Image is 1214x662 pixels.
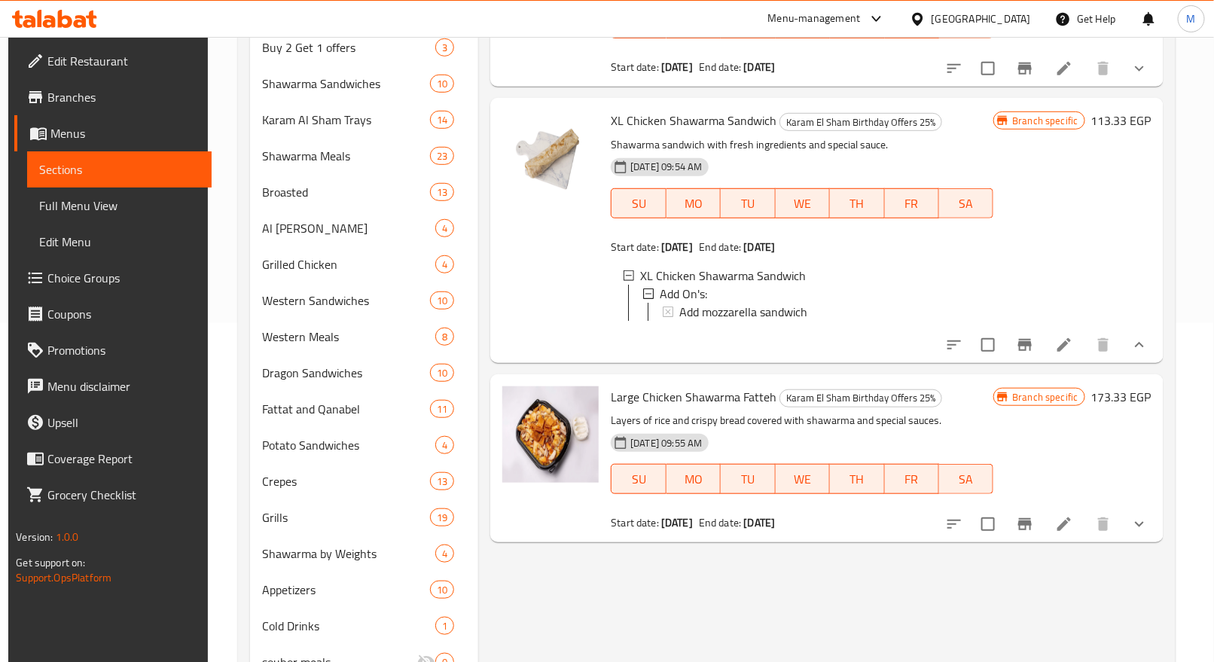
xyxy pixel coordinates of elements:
h6: 113.33 EGP [1091,110,1151,131]
div: Western Sandwiches10 [250,282,478,319]
div: Western Meals [262,328,435,346]
span: Start date: [611,513,659,532]
div: items [435,38,454,56]
a: Edit menu item [1055,59,1073,78]
span: WE [782,468,824,490]
div: Al [PERSON_NAME]4 [250,210,478,246]
span: Menus [50,124,199,142]
div: items [435,436,454,454]
p: Shawarma sandwich with fresh ingredients and special sauce. [611,136,993,154]
button: MO [666,464,721,494]
div: Karam Al Sham Trays14 [250,102,478,138]
span: Grocery Checklist [47,486,199,504]
a: Coverage Report [14,441,211,477]
span: Get support on: [16,553,85,572]
span: XL Chicken Shawarma Sandwich [640,267,806,285]
span: 4 [436,258,453,272]
div: Dragon Sandwiches [262,364,430,382]
b: [DATE] [661,57,693,77]
div: Shawarma Meals [262,147,430,165]
div: Potato Sandwiches4 [250,427,478,463]
div: Fattat and Qanabel11 [250,391,478,427]
span: Buy 2 Get 1 offers [262,38,435,56]
span: 1 [436,619,453,633]
span: XL Chicken Shawarma Sandwich [611,109,776,132]
span: Full Menu View [39,197,199,215]
button: Branch-specific-item [1007,506,1043,542]
h6: 173.33 EGP [1091,386,1151,407]
button: delete [1085,506,1121,542]
div: items [435,617,454,635]
div: items [430,581,454,599]
span: 4 [436,438,453,453]
span: MO [673,468,715,490]
span: Start date: [611,237,659,257]
span: Shawarma by Weights [262,545,435,563]
button: MO [666,188,721,218]
button: delete [1085,50,1121,87]
div: Western Meals8 [250,319,478,355]
button: Branch-specific-item [1007,50,1043,87]
button: show more [1121,506,1158,542]
div: items [430,147,454,165]
span: 13 [431,474,453,489]
img: XL Chicken Shawarma Sandwich [502,110,599,206]
span: Fattat and Qanabel [262,400,430,418]
span: 1.0.0 [56,527,79,547]
div: items [430,400,454,418]
button: SA [939,188,993,218]
button: SU [611,188,666,218]
span: Karam El Sham Birthday Offers 25% [780,389,941,407]
span: Sections [39,160,199,178]
span: Branch specific [1006,390,1084,404]
a: Promotions [14,332,211,368]
div: items [435,328,454,346]
div: Al Maria [262,219,435,237]
button: TU [721,188,775,218]
b: [DATE] [744,513,776,532]
div: Broasted13 [250,174,478,210]
span: MO [673,193,715,215]
span: Add On's: [660,285,707,303]
span: Start date: [611,57,659,77]
b: [DATE] [744,57,776,77]
div: Grilled Chicken [262,255,435,273]
div: Karam El Sham Birthday Offers 25% [779,113,942,131]
a: Edit menu item [1055,515,1073,533]
span: Al [PERSON_NAME] [262,219,435,237]
span: TU [727,193,769,215]
span: Shawarma Sandwiches [262,75,430,93]
div: items [430,472,454,490]
a: Edit Restaurant [14,43,211,79]
span: Menu disclaimer [47,377,199,395]
div: Shawarma by Weights4 [250,535,478,572]
span: 8 [436,330,453,344]
b: [DATE] [661,237,693,257]
span: 11 [431,402,453,416]
div: Western Sandwiches [262,291,430,310]
button: TH [830,188,884,218]
button: WE [776,188,830,218]
div: Appetizers [262,581,430,599]
div: Shawarma Meals23 [250,138,478,174]
div: items [430,508,454,526]
span: Grills [262,508,430,526]
img: Large Chicken Shawarma Fatteh [502,386,599,483]
a: Choice Groups [14,260,211,296]
div: Potato Sandwiches [262,436,435,454]
a: Sections [27,151,211,188]
span: TH [836,193,878,215]
span: 10 [431,583,453,597]
span: SA [945,193,987,215]
span: Coverage Report [47,450,199,468]
span: Edit Menu [39,233,199,251]
span: Branches [47,88,199,106]
div: Cold Drinks [262,617,435,635]
a: Upsell [14,404,211,441]
span: TH [836,468,878,490]
button: TU [721,464,775,494]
